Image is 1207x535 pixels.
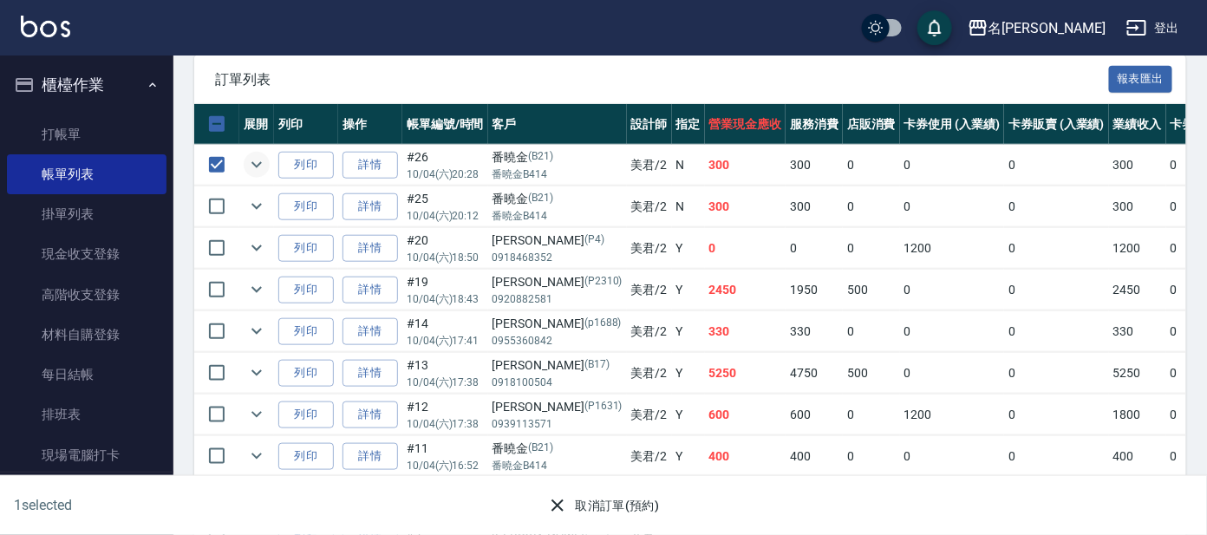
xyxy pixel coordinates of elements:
a: 掛單列表 [7,194,166,234]
td: 600 [705,395,786,435]
td: 5250 [705,353,786,394]
td: 300 [1109,145,1166,186]
td: 美君 /2 [627,145,672,186]
th: 服務消費 [786,104,843,145]
th: 指定 [672,104,705,145]
td: Y [672,436,705,477]
p: 0918468352 [493,250,623,265]
td: 1200 [900,395,1005,435]
td: #11 [402,436,488,477]
td: 600 [786,395,843,435]
th: 展開 [239,104,274,145]
td: 0 [1004,186,1109,227]
p: 10/04 (六) 20:28 [407,166,484,182]
p: 番曉金B414 [493,458,623,473]
a: 詳情 [343,193,398,220]
td: 300 [705,186,786,227]
button: expand row [244,193,270,219]
p: 0920882581 [493,291,623,307]
div: [PERSON_NAME] [493,315,623,333]
td: 5250 [1109,353,1166,394]
td: #26 [402,145,488,186]
p: (B17) [584,356,610,375]
div: [PERSON_NAME] [493,398,623,416]
td: 300 [786,145,843,186]
td: 0 [843,228,900,269]
td: 1950 [786,270,843,310]
td: 0 [1004,270,1109,310]
td: 500 [843,270,900,310]
p: 番曉金B414 [493,208,623,224]
td: #14 [402,311,488,352]
th: 客戶 [488,104,627,145]
td: 0 [900,353,1005,394]
td: 0 [1004,353,1109,394]
button: 列印 [278,443,334,470]
p: 0955360842 [493,333,623,349]
td: Y [672,395,705,435]
td: #25 [402,186,488,227]
td: Y [672,270,705,310]
button: expand row [244,443,270,469]
td: Y [672,311,705,352]
a: 材料自購登錄 [7,315,166,355]
a: 詳情 [343,360,398,387]
td: 美君 /2 [627,186,672,227]
td: 0 [705,228,786,269]
th: 操作 [338,104,402,145]
th: 帳單編號/時間 [402,104,488,145]
a: 高階收支登錄 [7,275,166,315]
button: 列印 [278,235,334,262]
button: 名[PERSON_NAME] [961,10,1112,46]
td: 0 [843,436,900,477]
button: 取消訂單(預約) [540,490,666,522]
td: N [672,145,705,186]
td: 美君 /2 [627,353,672,394]
a: 帳單列表 [7,154,166,194]
p: (B21) [529,190,554,208]
a: 現場電腦打卡 [7,435,166,475]
td: 0 [900,436,1005,477]
p: 10/04 (六) 18:43 [407,291,484,307]
td: 美君 /2 [627,311,672,352]
td: Y [672,228,705,269]
td: 1200 [1109,228,1166,269]
td: 0 [1004,311,1109,352]
a: 排班表 [7,395,166,434]
button: expand row [244,277,270,303]
p: (P1631) [584,398,623,416]
button: expand row [244,360,270,386]
td: #19 [402,270,488,310]
p: (p1688) [584,315,622,333]
td: 0 [843,395,900,435]
th: 設計師 [627,104,672,145]
p: (B21) [529,440,554,458]
button: 列印 [278,152,334,179]
button: expand row [244,152,270,178]
p: (B21) [529,148,554,166]
a: 每日結帳 [7,355,166,395]
p: 10/04 (六) 18:50 [407,250,484,265]
th: 營業現金應收 [705,104,786,145]
td: 300 [786,186,843,227]
button: save [917,10,952,45]
a: 現金收支登錄 [7,234,166,274]
p: 10/04 (六) 17:38 [407,416,484,432]
a: 詳情 [343,277,398,303]
td: 美君 /2 [627,228,672,269]
td: 美君 /2 [627,436,672,477]
td: 330 [705,311,786,352]
td: 330 [1109,311,1166,352]
h6: 1 selected [14,494,298,516]
td: 500 [843,353,900,394]
a: 詳情 [343,318,398,345]
td: 美君 /2 [627,395,672,435]
a: 詳情 [343,235,398,262]
button: 報表匯出 [1109,66,1173,93]
td: 0 [786,228,843,269]
p: 10/04 (六) 17:41 [407,333,484,349]
button: 列印 [278,277,334,303]
p: 0939113571 [493,416,623,432]
div: 番曉金 [493,148,623,166]
div: [PERSON_NAME] [493,273,623,291]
